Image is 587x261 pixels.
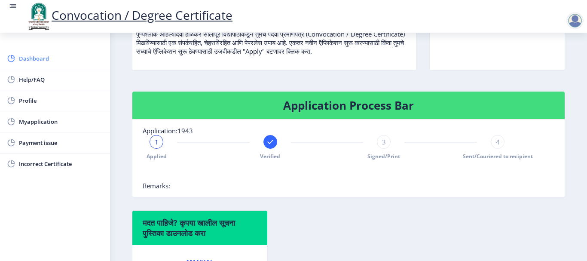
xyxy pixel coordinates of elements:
[19,74,103,85] span: Help/FAQ
[26,2,52,31] img: logo
[19,53,103,64] span: Dashboard
[382,138,386,146] span: 3
[19,159,103,169] span: Incorrect Certificate
[136,12,412,55] p: पुण्यश्लोक अहिल्यादेवी होळकर सोलापूर विद्यापीठाकडून तुमचे पदवी प्रमाणपत्र (Convocation / Degree C...
[463,153,533,160] span: Sent/Couriered to recipient
[143,218,257,238] h6: मदत पाहिजे? कृपया खालील सूचना पुस्तिका डाउनलोड करा
[147,153,167,160] span: Applied
[155,138,159,146] span: 1
[367,153,400,160] span: Signed/Print
[143,126,193,135] span: Application:1943
[19,95,103,106] span: Profile
[143,98,554,112] h4: Application Process Bar
[19,138,103,148] span: Payment issue
[260,153,280,160] span: Verified
[496,138,500,146] span: 4
[143,181,170,190] span: Remarks:
[19,117,103,127] span: Myapplication
[26,7,232,23] a: Convocation / Degree Certificate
